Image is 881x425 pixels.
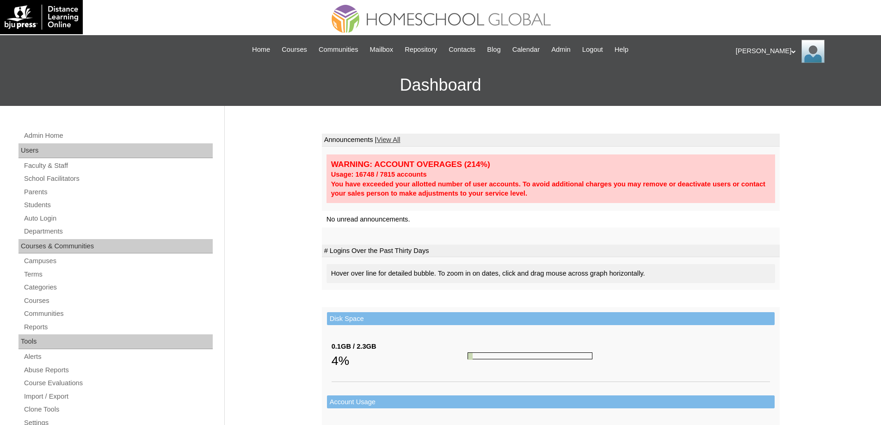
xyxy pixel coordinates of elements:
[5,64,876,106] h3: Dashboard
[23,404,213,415] a: Clone Tools
[23,282,213,293] a: Categories
[314,44,363,55] a: Communities
[252,44,270,55] span: Home
[449,44,475,55] span: Contacts
[322,211,780,228] td: No unread announcements.
[23,199,213,211] a: Students
[376,136,400,143] a: View All
[327,312,775,326] td: Disk Space
[23,160,213,172] a: Faculty & Staff
[277,44,312,55] a: Courses
[551,44,571,55] span: Admin
[400,44,442,55] a: Repository
[482,44,505,55] a: Blog
[23,351,213,363] a: Alerts
[508,44,544,55] a: Calendar
[247,44,275,55] a: Home
[610,44,633,55] a: Help
[23,377,213,389] a: Course Evaluations
[578,44,608,55] a: Logout
[18,239,213,254] div: Courses & Communities
[547,44,575,55] a: Admin
[512,44,540,55] span: Calendar
[5,5,78,30] img: logo-white.png
[23,295,213,307] a: Courses
[23,130,213,142] a: Admin Home
[23,391,213,402] a: Import / Export
[331,159,770,170] div: WARNING: ACCOUNT OVERAGES (214%)
[615,44,628,55] span: Help
[332,351,468,370] div: 4%
[23,226,213,237] a: Departments
[327,395,775,409] td: Account Usage
[23,269,213,280] a: Terms
[582,44,603,55] span: Logout
[736,40,872,63] div: [PERSON_NAME]
[319,44,358,55] span: Communities
[405,44,437,55] span: Repository
[18,143,213,158] div: Users
[801,40,825,63] img: Ariane Ebuen
[332,342,468,351] div: 0.1GB / 2.3GB
[370,44,394,55] span: Mailbox
[23,308,213,320] a: Communities
[18,334,213,349] div: Tools
[322,134,780,147] td: Announcements |
[444,44,480,55] a: Contacts
[23,173,213,185] a: School Facilitators
[365,44,398,55] a: Mailbox
[23,186,213,198] a: Parents
[487,44,500,55] span: Blog
[23,364,213,376] a: Abuse Reports
[327,264,775,283] div: Hover over line for detailed bubble. To zoom in on dates, click and drag mouse across graph horiz...
[23,321,213,333] a: Reports
[23,255,213,267] a: Campuses
[23,213,213,224] a: Auto Login
[331,179,770,198] div: You have exceeded your allotted number of user accounts. To avoid additional charges you may remo...
[282,44,307,55] span: Courses
[331,171,427,178] strong: Usage: 16748 / 7815 accounts
[322,245,780,258] td: # Logins Over the Past Thirty Days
